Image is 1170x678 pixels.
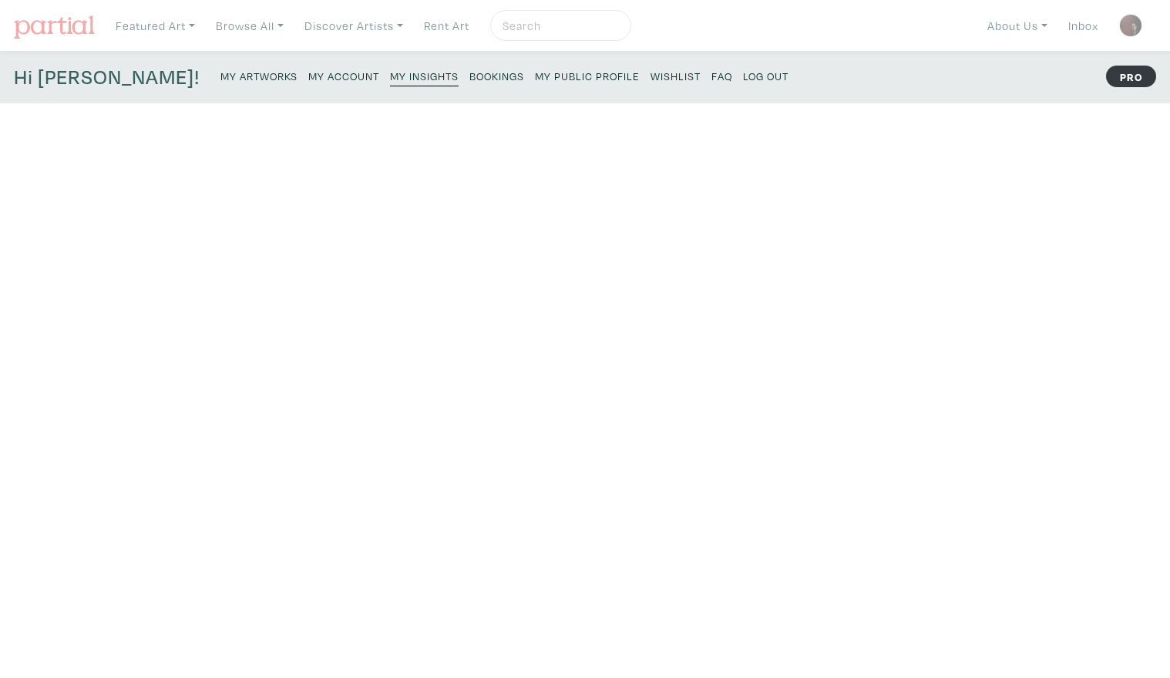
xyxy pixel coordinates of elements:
a: Wishlist [651,65,701,86]
a: About Us [980,10,1054,42]
small: My Account [308,69,379,83]
input: Search [501,16,617,35]
small: Bookings [469,69,524,83]
small: My Insights [390,69,459,83]
strong: PRO [1106,66,1156,87]
a: My Artworks [220,65,298,86]
img: phpThumb.php [1119,14,1142,37]
a: FAQ [711,65,732,86]
a: Inbox [1061,10,1105,42]
a: Bookings [469,65,524,86]
a: Rent Art [417,10,476,42]
a: Discover Artists [298,10,410,42]
a: My Insights [390,65,459,86]
small: Log Out [743,69,788,83]
small: My Artworks [220,69,298,83]
small: My Public Profile [535,69,640,83]
a: My Public Profile [535,65,640,86]
a: My Account [308,65,379,86]
a: Browse All [209,10,291,42]
a: Log Out [743,65,788,86]
a: Featured Art [109,10,202,42]
small: FAQ [711,69,732,83]
h4: Hi [PERSON_NAME]! [14,65,200,89]
small: Wishlist [651,69,701,83]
